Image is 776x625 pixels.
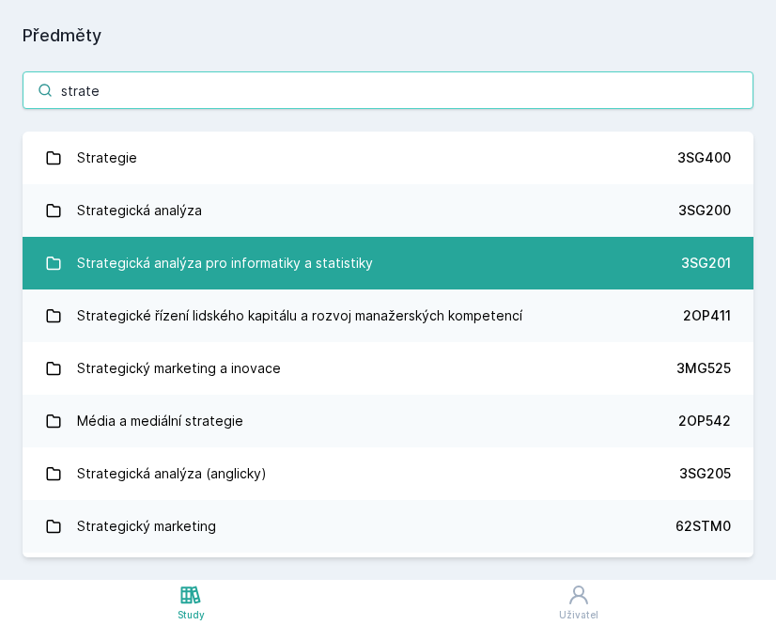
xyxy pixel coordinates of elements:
[683,306,731,325] div: 2OP411
[23,237,753,289] a: Strategická analýza pro informatiky a statistiky 3SG201
[23,23,753,49] h1: Předměty
[23,289,753,342] a: Strategické řízení lidského kapitálu a rozvoj manažerských kompetencí 2OP411
[23,342,753,395] a: Strategický marketing a inovace 3MG525
[23,500,753,553] a: Strategický marketing 62STM0
[77,139,137,177] div: Strategie
[559,608,598,622] div: Uživatel
[23,553,753,605] a: Mezinárodní komunikační strategie značek - anglicky 2MO434
[77,244,373,282] div: Strategická analýza pro informatiky a statistiky
[77,508,216,545] div: Strategický marketing
[77,402,243,440] div: Média a mediální strategie
[178,608,205,622] div: Study
[679,464,731,483] div: 3SG205
[678,201,731,220] div: 3SG200
[23,184,753,237] a: Strategická analýza 3SG200
[678,412,731,430] div: 2OP542
[681,254,731,273] div: 3SG201
[677,148,731,167] div: 3SG400
[77,350,281,387] div: Strategický marketing a inovace
[675,517,731,536] div: 62STM0
[23,447,753,500] a: Strategická analýza (anglicky) 3SG205
[77,455,267,492] div: Strategická analýza (anglicky)
[77,297,522,335] div: Strategické řízení lidského kapitálu a rozvoj manažerských kompetencí
[23,395,753,447] a: Média a mediální strategie 2OP542
[676,359,731,378] div: 3MG525
[23,71,753,109] input: Název nebo ident předmětu…
[23,132,753,184] a: Strategie 3SG400
[77,192,202,229] div: Strategická analýza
